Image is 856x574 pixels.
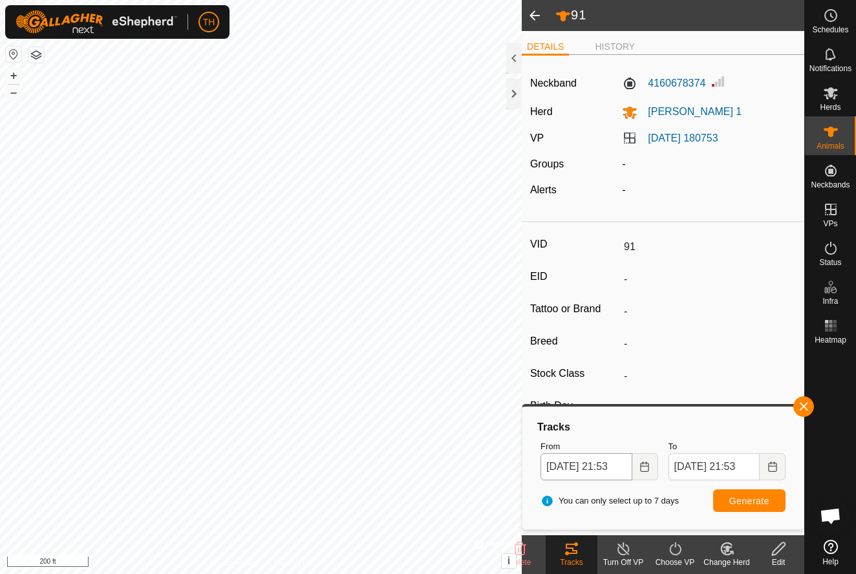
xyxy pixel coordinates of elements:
div: Tracks [546,557,597,568]
span: Infra [822,297,838,305]
button: Choose Date [760,453,786,480]
span: i [508,555,510,566]
div: Turn Off VP [597,557,649,568]
label: To [669,440,786,453]
div: - [617,156,801,172]
label: Birth Day [530,398,619,414]
span: Notifications [809,65,851,72]
button: + [6,68,21,83]
button: – [6,85,21,100]
a: Help [805,535,856,571]
span: Neckbands [811,181,850,189]
label: Neckband [530,76,577,91]
button: i [502,554,516,568]
a: [DATE] 180753 [648,133,718,143]
button: Reset Map [6,47,21,62]
li: DETAILS [522,40,569,56]
span: Heatmap [815,336,846,344]
label: Breed [530,333,619,350]
div: Edit [753,557,804,568]
label: VP [530,133,544,143]
label: Herd [530,106,553,117]
label: From [540,440,658,453]
label: Alerts [530,184,557,195]
label: EID [530,268,619,285]
span: Help [822,558,839,566]
div: - [617,182,801,198]
img: Gallagher Logo [16,10,177,34]
span: You can only select up to 7 days [540,494,679,507]
span: VPs [823,220,837,228]
div: Choose VP [649,557,701,568]
li: HISTORY [590,40,640,54]
span: Animals [817,142,844,150]
span: TH [203,16,215,29]
button: Choose Date [632,453,658,480]
button: Generate [713,489,786,512]
div: Tracks [535,420,791,435]
div: Open chat [811,496,850,535]
label: Groups [530,158,564,169]
img: Signal strength [711,74,726,89]
label: Tattoo or Brand [530,301,619,317]
span: Herds [820,103,840,111]
span: [PERSON_NAME] 1 [637,106,742,117]
a: Privacy Policy [210,557,259,569]
h2: 91 [555,7,804,24]
label: Stock Class [530,365,619,382]
button: Map Layers [28,47,44,63]
label: 4160678374 [622,76,705,91]
label: VID [530,236,619,253]
span: Status [819,259,841,266]
div: Change Herd [701,557,753,568]
a: Contact Us [273,557,312,569]
span: Generate [729,496,769,506]
span: Schedules [812,26,848,34]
